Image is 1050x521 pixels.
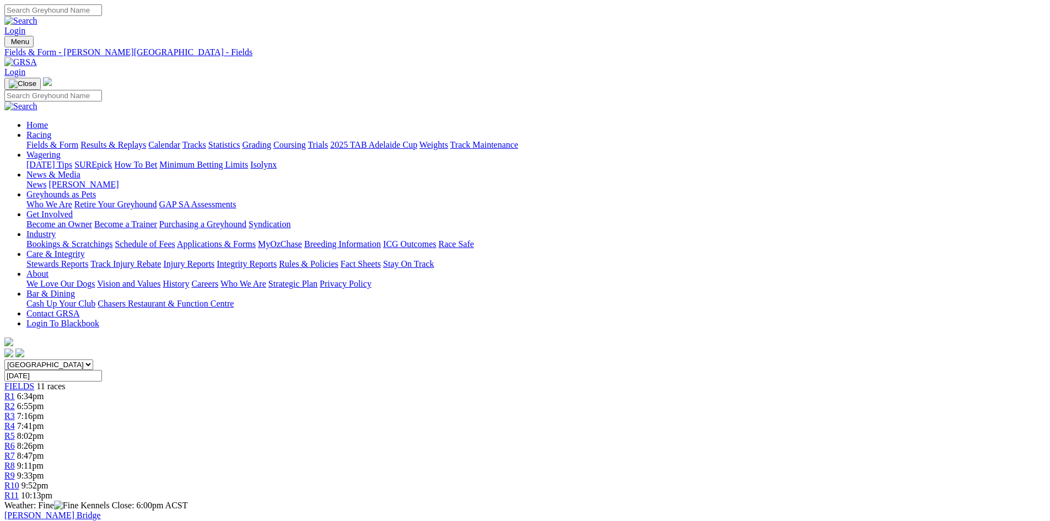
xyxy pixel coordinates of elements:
a: Who We Are [220,279,266,288]
span: 9:11pm [17,461,44,470]
span: 8:02pm [17,431,44,441]
a: Track Injury Rebate [90,259,161,268]
a: Get Involved [26,210,73,219]
a: Vision and Values [97,279,160,288]
span: 6:55pm [17,401,44,411]
img: Fine [54,501,78,511]
span: 9:52pm [21,481,49,490]
button: Toggle navigation [4,36,34,47]
div: Racing [26,140,1046,150]
a: Login [4,26,25,35]
div: Wagering [26,160,1046,170]
a: FIELDS [4,382,34,391]
span: 8:26pm [17,441,44,450]
a: Industry [26,229,56,239]
div: Greyhounds as Pets [26,200,1046,210]
a: Applications & Forms [177,239,256,249]
a: Minimum Betting Limits [159,160,248,169]
a: R6 [4,441,15,450]
a: Trials [308,140,328,149]
img: Search [4,101,37,111]
a: Rules & Policies [279,259,338,268]
span: R8 [4,461,15,470]
a: Greyhounds as Pets [26,190,96,199]
a: Results & Replays [80,140,146,149]
a: Stay On Track [383,259,434,268]
a: Strategic Plan [268,279,317,288]
span: 8:47pm [17,451,44,460]
a: MyOzChase [258,239,302,249]
img: Search [4,16,37,26]
a: Retire Your Greyhound [74,200,157,209]
a: Login To Blackbook [26,319,99,328]
a: Breeding Information [304,239,381,249]
a: GAP SA Assessments [159,200,236,209]
input: Select date [4,370,102,382]
input: Search [4,90,102,101]
a: Careers [191,279,218,288]
a: ICG Outcomes [383,239,436,249]
div: Bar & Dining [26,299,1046,309]
span: R1 [4,391,15,401]
a: [DATE] Tips [26,160,72,169]
a: Become an Owner [26,219,92,229]
a: Become a Trainer [94,219,157,229]
a: R5 [4,431,15,441]
a: Who We Are [26,200,72,209]
img: Close [9,79,36,88]
a: R4 [4,421,15,431]
a: R9 [4,471,15,480]
a: Chasers Restaurant & Function Centre [98,299,234,308]
img: logo-grsa-white.png [4,337,13,346]
a: Home [26,120,48,130]
a: Track Maintenance [450,140,518,149]
span: Menu [11,37,29,46]
a: Isolynx [250,160,277,169]
a: Calendar [148,140,180,149]
span: Weather: Fine [4,501,80,510]
div: Get Involved [26,219,1046,229]
a: Bar & Dining [26,289,75,298]
a: R3 [4,411,15,421]
a: R7 [4,451,15,460]
a: [PERSON_NAME] Bridge [4,511,101,520]
a: SUREpick [74,160,112,169]
a: Wagering [26,150,61,159]
div: Industry [26,239,1046,249]
span: R2 [4,401,15,411]
a: About [26,269,49,278]
a: News & Media [26,170,80,179]
div: News & Media [26,180,1046,190]
a: Privacy Policy [320,279,371,288]
a: Schedule of Fees [115,239,175,249]
span: 6:34pm [17,391,44,401]
a: Care & Integrity [26,249,85,259]
a: Injury Reports [163,259,214,268]
a: How To Bet [115,160,158,169]
img: GRSA [4,57,37,67]
a: Integrity Reports [217,259,277,268]
span: 10:13pm [21,491,52,500]
a: Statistics [208,140,240,149]
a: History [163,279,189,288]
a: Purchasing a Greyhound [159,219,246,229]
a: Fact Sheets [341,259,381,268]
a: 2025 TAB Adelaide Cup [330,140,417,149]
img: twitter.svg [15,348,24,357]
a: Tracks [182,140,206,149]
a: Coursing [273,140,306,149]
a: R10 [4,481,19,490]
a: [PERSON_NAME] [49,180,119,189]
button: Toggle navigation [4,78,41,90]
span: 7:41pm [17,421,44,431]
span: Kennels Close: 6:00pm ACST [80,501,187,510]
a: Cash Up Your Club [26,299,95,308]
div: About [26,279,1046,289]
a: Race Safe [438,239,473,249]
a: News [26,180,46,189]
